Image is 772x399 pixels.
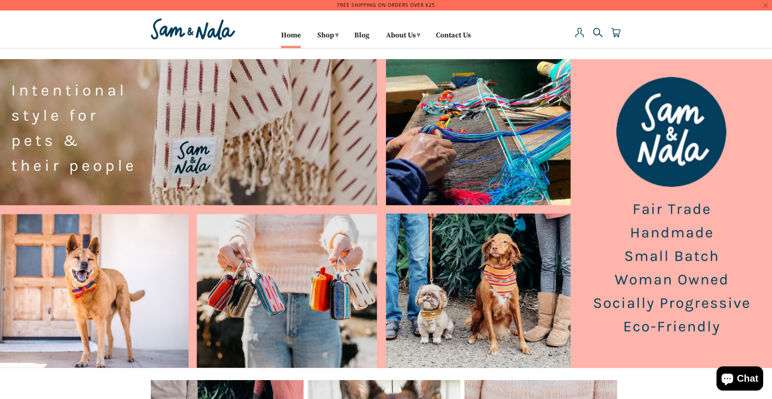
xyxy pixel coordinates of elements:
img: search-icon [593,28,603,37]
img: cart-icon [611,28,621,37]
a: Blog [354,33,370,46]
a: My Account [575,28,585,46]
img: Sam & Nala [149,16,237,42]
a: Search [593,28,603,46]
a: Free Shipping on orders over $25 [337,2,435,8]
a: Contact Us [436,33,471,46]
a: Home [281,33,301,46]
span: ▾ [335,31,339,40]
a: Shop▾ [314,28,341,46]
inbox-online-store-chat: Shopify online store chat [714,366,766,393]
img: user-icon [575,28,585,37]
span: ▾ [417,31,420,40]
a: About Us▾ [383,28,422,46]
